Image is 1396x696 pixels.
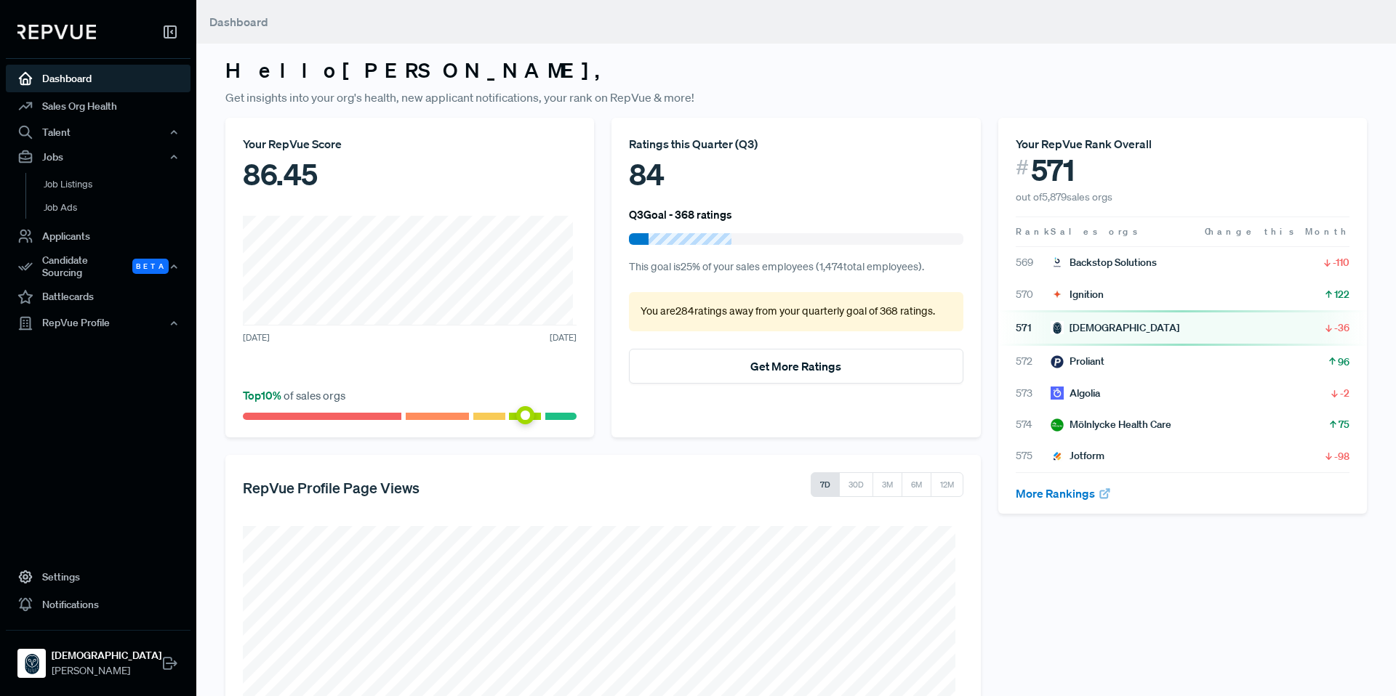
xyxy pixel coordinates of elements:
div: 84 [629,153,963,196]
span: Change this Month [1205,225,1349,238]
button: Jobs [6,145,190,169]
span: 570 [1016,287,1051,302]
span: -98 [1334,449,1349,464]
p: You are 284 ratings away from your quarterly goal of 368 ratings . [641,304,951,320]
h3: Hello [PERSON_NAME] , [225,58,1367,83]
span: 122 [1334,287,1349,302]
img: Ignition [1051,288,1064,301]
a: Applicants [6,222,190,250]
a: Notifications [6,591,190,618]
a: Job Listings [25,173,210,196]
span: 574 [1016,417,1051,432]
span: -2 [1340,386,1349,400]
img: RepVue [17,25,96,39]
span: of sales orgs [243,388,345,402]
button: 30D [839,472,873,497]
a: More Rankings [1016,486,1112,501]
span: 571 [1016,320,1051,336]
img: Backstop Solutions [1051,256,1064,270]
button: RepVue Profile [6,311,190,336]
div: Jotform [1051,448,1104,464]
button: Get More Ratings [629,349,963,384]
span: # [1016,153,1029,182]
span: -36 [1334,320,1349,335]
strong: [DEMOGRAPHIC_DATA] [52,648,161,663]
span: 96 [1338,355,1349,369]
img: Jotform [1051,450,1064,463]
div: Ignition [1051,287,1104,302]
a: Dashboard [6,65,190,92]
div: Mölnlycke Health Care [1051,417,1171,432]
span: 569 [1016,255,1051,270]
span: 572 [1016,354,1051,369]
button: 7D [811,472,840,497]
div: Proliant [1051,354,1104,369]
img: Proliant [1051,355,1064,368]
button: 12M [931,472,963,497]
span: out of 5,879 sales orgs [1016,190,1112,203]
span: 571 [1031,153,1075,187]
span: 573 [1016,386,1051,401]
button: 3M [872,472,902,497]
div: 86.45 [243,153,577,196]
button: Candidate Sourcing Beta [6,250,190,283]
span: Rank [1016,225,1051,238]
p: This goal is 25 % of your sales employees ( 1,474 total employees). [629,259,963,275]
a: Sales Org Health [6,92,190,120]
img: Samsara [20,652,44,675]
span: Your RepVue Rank Overall [1016,137,1152,151]
span: [DATE] [243,331,270,344]
button: 6M [902,472,931,497]
div: Backstop Solutions [1051,255,1157,270]
span: 575 [1016,448,1051,464]
span: [PERSON_NAME] [52,663,161,679]
div: Your RepVue Score [243,135,577,153]
h5: RepVue Profile Page Views [243,479,420,496]
button: Talent [6,120,190,145]
div: Ratings this Quarter ( Q3 ) [629,135,963,153]
div: Candidate Sourcing [6,250,190,283]
img: Samsara [1051,321,1064,334]
img: Mölnlycke Health Care [1051,418,1064,432]
a: Samsara[DEMOGRAPHIC_DATA][PERSON_NAME] [6,630,190,684]
div: Algolia [1051,386,1100,401]
span: Dashboard [209,15,268,29]
a: Battlecards [6,283,190,311]
h6: Q3 Goal - 368 ratings [629,208,732,221]
span: Sales orgs [1051,225,1140,238]
p: Get insights into your org's health, new applicant notifications, your rank on RepVue & more! [225,89,1367,106]
span: Beta [132,259,169,274]
span: [DATE] [550,331,577,344]
span: Top 10 % [243,388,284,402]
img: Algolia [1051,387,1064,400]
span: 75 [1339,417,1349,432]
a: Job Ads [25,196,210,219]
a: Settings [6,563,190,591]
div: [DEMOGRAPHIC_DATA] [1051,320,1179,336]
span: -110 [1333,255,1349,270]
